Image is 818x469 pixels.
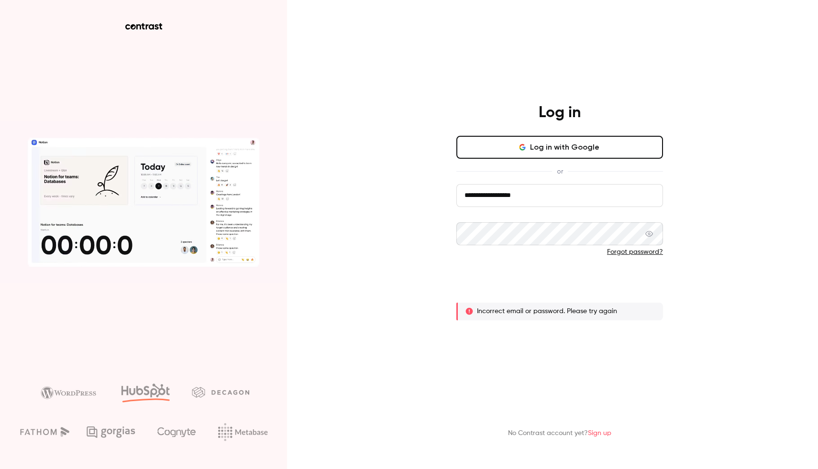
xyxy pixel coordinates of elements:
[456,272,663,295] button: Log in
[456,136,663,159] button: Log in with Google
[508,428,611,438] p: No Contrast account yet?
[588,430,611,436] a: Sign up
[552,166,568,176] span: or
[607,249,663,255] a: Forgot password?
[192,387,249,397] img: decagon
[539,103,581,122] h4: Log in
[477,306,617,316] p: Incorrect email or password. Please try again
